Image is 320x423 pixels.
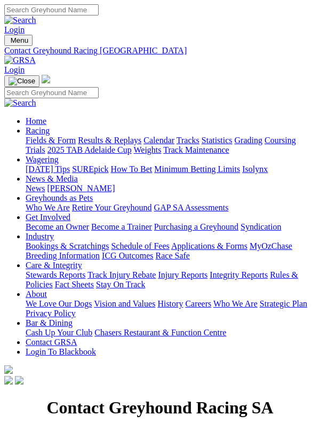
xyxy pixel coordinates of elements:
img: logo-grsa-white.png [4,365,13,374]
div: Wagering [26,164,316,174]
a: Vision and Values [94,299,155,308]
a: Rules & Policies [26,270,298,289]
div: Care & Integrity [26,270,316,289]
a: Race Safe [156,251,190,260]
a: Stewards Reports [26,270,85,279]
a: Applications & Forms [171,241,247,250]
div: Bar & Dining [26,328,316,338]
a: Become a Trainer [91,222,152,231]
a: Contact Greyhound Racing [GEOGRAPHIC_DATA] [4,46,316,56]
a: Coursing [265,136,296,145]
a: Who We Are [213,299,258,308]
a: Get Involved [26,213,70,222]
div: Industry [26,241,316,261]
a: Login To Blackbook [26,347,96,356]
a: Injury Reports [158,270,207,279]
a: News & Media [26,174,78,183]
a: Who We Are [26,203,70,212]
a: 2025 TAB Adelaide Cup [47,145,132,154]
a: Purchasing a Greyhound [154,222,238,231]
a: Login [4,65,25,74]
a: Fact Sheets [55,280,94,289]
h1: Contact Greyhound Racing SA [4,398,316,418]
a: Results & Replays [78,136,141,145]
input: Search [4,4,99,15]
a: Trials [26,145,45,154]
img: Search [4,98,36,108]
a: Tracks [177,136,199,145]
a: Track Injury Rebate [87,270,156,279]
div: News & Media [26,184,316,193]
a: Track Maintenance [163,145,229,154]
a: Breeding Information [26,251,100,260]
a: Become an Owner [26,222,89,231]
button: Toggle navigation [4,35,33,46]
a: SUREpick [72,164,108,174]
a: Statistics [202,136,233,145]
a: Bookings & Scratchings [26,241,109,250]
div: Get Involved [26,222,316,232]
img: Close [9,77,35,85]
a: Schedule of Fees [111,241,169,250]
a: Stay On Track [96,280,145,289]
a: Integrity Reports [210,270,268,279]
input: Search [4,87,99,98]
a: GAP SA Assessments [154,203,229,212]
div: About [26,299,316,318]
a: Grading [235,136,262,145]
a: MyOzChase [250,241,292,250]
a: Chasers Restaurant & Function Centre [94,328,226,337]
img: logo-grsa-white.png [42,75,50,83]
a: Home [26,116,46,126]
div: Racing [26,136,316,155]
a: Industry [26,232,54,241]
a: We Love Our Dogs [26,299,92,308]
a: Syndication [241,222,281,231]
a: [PERSON_NAME] [47,184,115,193]
img: twitter.svg [15,376,23,385]
img: facebook.svg [4,376,13,385]
a: About [26,289,47,299]
a: Greyhounds as Pets [26,193,93,202]
a: ICG Outcomes [102,251,153,260]
a: Minimum Betting Limits [154,164,240,174]
img: GRSA [4,56,36,65]
a: [DATE] Tips [26,164,70,174]
a: Bar & Dining [26,318,73,327]
a: Care & Integrity [26,261,82,270]
a: Login [4,25,25,34]
a: Weights [133,145,161,154]
a: Contact GRSA [26,338,77,347]
span: Menu [11,36,28,44]
a: How To Bet [111,164,153,174]
a: Privacy Policy [26,309,76,318]
div: Greyhounds as Pets [26,203,316,213]
a: News [26,184,45,193]
a: Racing [26,126,50,135]
a: Isolynx [242,164,268,174]
a: Calendar [143,136,174,145]
a: Cash Up Your Club [26,328,92,337]
a: Careers [185,299,211,308]
a: Retire Your Greyhound [72,203,152,212]
a: Strategic Plan [260,299,307,308]
button: Toggle navigation [4,75,39,87]
a: History [157,299,183,308]
img: Search [4,15,36,25]
a: Fields & Form [26,136,76,145]
a: Wagering [26,155,59,164]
